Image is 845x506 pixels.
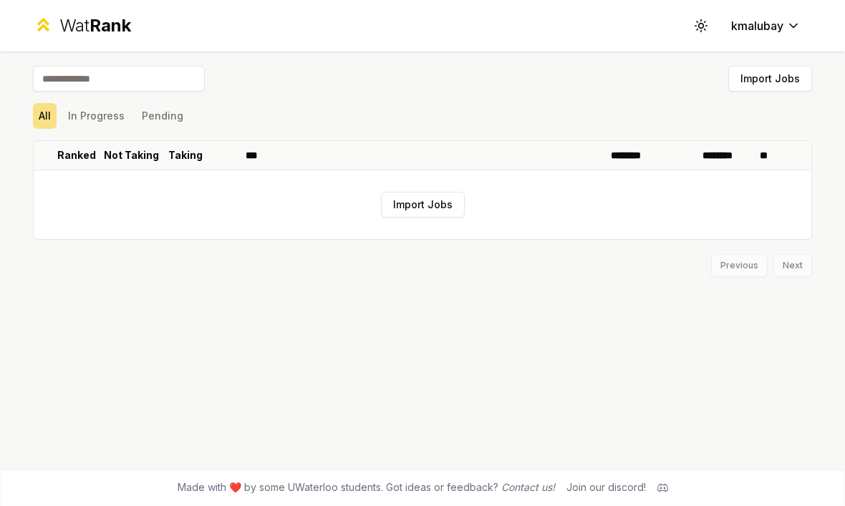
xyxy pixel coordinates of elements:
a: WatRank [33,14,131,37]
button: Import Jobs [728,66,812,92]
span: Rank [90,15,131,36]
p: Taking [168,148,203,162]
button: All [33,103,57,129]
button: Import Jobs [381,192,465,218]
div: Join our discord! [566,480,646,495]
a: Contact us! [501,481,555,493]
p: Not Taking [104,148,159,162]
button: Pending [136,103,189,129]
button: kmalubay [720,13,812,39]
p: Ranked [57,148,96,162]
div: Wat [59,14,131,37]
span: Made with ❤️ by some UWaterloo students. Got ideas or feedback? [178,480,555,495]
span: kmalubay [731,17,783,34]
button: In Progress [62,103,130,129]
